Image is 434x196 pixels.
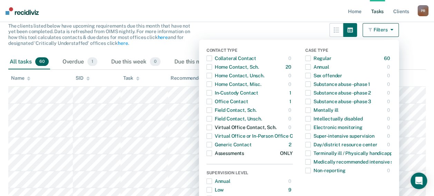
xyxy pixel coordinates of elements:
[288,113,293,124] div: 0
[288,79,293,90] div: 0
[288,105,293,116] div: 0
[118,40,128,46] a: here
[206,105,257,116] div: Field Contact, Sch.
[35,57,49,66] span: 60
[61,55,99,70] div: Overdue1
[206,48,293,54] div: Contact Type
[206,139,252,150] div: Generic Contact
[76,75,90,81] div: SID
[387,139,392,150] div: 0
[206,170,293,177] div: Supervision Level
[305,61,329,72] div: Annual
[305,139,377,150] div: Day/district resource center
[289,96,293,107] div: 1
[206,113,262,124] div: Field Contact, Unsch.
[305,122,363,133] div: Electronic monitoring
[123,75,139,81] div: Task
[206,130,308,141] div: Virtual Office or In-Person Office Contact
[206,184,224,195] div: Low
[387,87,392,98] div: 0
[387,165,392,176] div: 0
[206,96,248,107] div: Office Contact
[150,57,161,66] span: 0
[305,53,331,64] div: Regular
[417,5,428,16] button: PR
[387,96,392,107] div: 0
[305,130,375,141] div: Super-intensive supervision
[171,75,210,81] div: Recommended
[87,57,97,66] span: 1
[387,61,392,72] div: 0
[289,139,293,150] div: 2
[363,23,399,37] button: Filters
[206,53,256,64] div: Collateral Contact
[387,79,392,90] div: 0
[157,35,167,40] a: here
[387,113,392,124] div: 0
[288,176,293,187] div: 0
[288,53,293,64] div: 0
[417,5,428,16] div: P R
[110,55,162,70] div: Due this week0
[305,96,372,107] div: Substance abuse - phase 3
[288,122,293,133] div: 0
[305,105,338,116] div: Mentally ill
[305,79,370,90] div: Substance abuse - phase 1
[286,61,293,72] div: 20
[206,87,258,98] div: In-Custody Contact
[384,53,392,64] div: 60
[206,70,264,81] div: Home Contact, Unsch.
[206,122,277,133] div: Virtual Office Contact, Sch.
[305,148,398,159] div: Terminally ill / Physically handicapped
[206,148,244,159] div: Assessments
[305,113,363,124] div: Intellectually disabled
[8,23,190,46] span: The clients listed below have upcoming requirements due this month that have not yet been complet...
[206,61,259,72] div: Home Contact, Sch.
[206,79,261,90] div: Home Contact, Misc.
[173,55,230,70] div: Due this month22
[305,70,342,81] div: Sex offender
[206,176,230,187] div: Annual
[288,70,293,81] div: 0
[305,156,416,167] div: Medically recommended intensive supervision
[387,130,392,141] div: 0
[8,55,50,70] div: All tasks60
[6,7,39,15] img: Recidiviz
[305,48,392,54] div: Case Type
[387,105,392,116] div: 0
[411,173,427,189] div: Open Intercom Messenger
[305,87,371,98] div: Substance abuse - phase 2
[288,184,293,195] div: 9
[11,75,30,81] div: Name
[305,165,346,176] div: Non-reporting
[387,122,392,133] div: 0
[387,70,392,81] div: 0
[280,148,292,159] div: ONLY
[289,87,293,98] div: 1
